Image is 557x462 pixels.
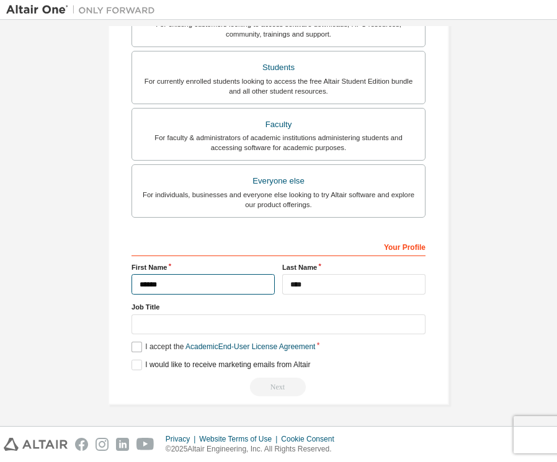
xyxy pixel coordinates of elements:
[166,444,342,455] p: © 2025 Altair Engineering, Inc. All Rights Reserved.
[140,19,417,39] div: For existing customers looking to access software downloads, HPC resources, community, trainings ...
[136,438,154,451] img: youtube.svg
[140,59,417,76] div: Students
[131,342,315,352] label: I accept the
[140,116,417,133] div: Faculty
[140,190,417,210] div: For individuals, businesses and everyone else looking to try Altair software and explore our prod...
[131,262,275,272] label: First Name
[96,438,109,451] img: instagram.svg
[199,434,281,444] div: Website Terms of Use
[75,438,88,451] img: facebook.svg
[131,236,426,256] div: Your Profile
[131,302,426,312] label: Job Title
[131,378,426,396] div: Read and acccept EULA to continue
[166,434,199,444] div: Privacy
[281,434,341,444] div: Cookie Consent
[185,342,315,351] a: Academic End-User License Agreement
[4,438,68,451] img: altair_logo.svg
[131,360,310,370] label: I would like to receive marketing emails from Altair
[116,438,129,451] img: linkedin.svg
[6,4,161,16] img: Altair One
[140,133,417,153] div: For faculty & administrators of academic institutions administering students and accessing softwa...
[282,262,426,272] label: Last Name
[140,172,417,190] div: Everyone else
[140,76,417,96] div: For currently enrolled students looking to access the free Altair Student Edition bundle and all ...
